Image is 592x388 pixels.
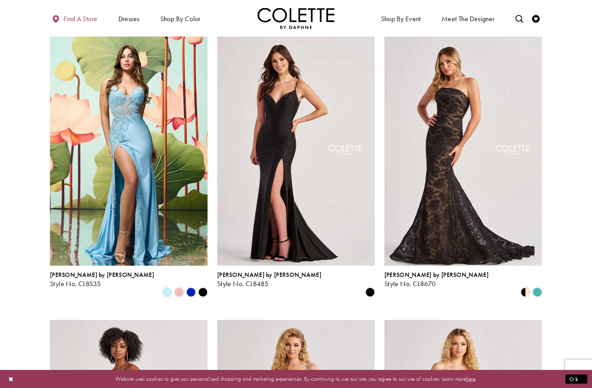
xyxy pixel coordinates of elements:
a: Visit Colette by Daphne Style No. CL8670 Page [384,37,542,266]
i: Royal Blue [186,288,196,297]
a: here [466,375,476,383]
a: Visit Home Page [258,8,334,29]
span: Shop By Event [381,15,421,23]
i: Rose Gold [175,288,184,297]
a: Find a store [50,8,99,29]
a: Visit Colette by Daphne Style No. CL8485 Page [217,37,375,266]
a: Toggle search [514,8,525,29]
span: Shop by color [158,8,203,29]
span: Find a store [63,15,98,23]
span: [PERSON_NAME] by [PERSON_NAME] [217,271,321,279]
div: Colette by Daphne Style No. CL8670 [384,271,489,288]
i: Black/Nude [521,288,530,297]
a: Visit Colette by Daphne Style No. CL8535 Page [50,37,208,266]
button: Close Dialog [5,372,18,386]
i: Turquoise [533,288,542,297]
span: Style No. CL8535 [50,279,101,288]
div: Colette by Daphne Style No. CL8535 [50,271,154,288]
span: Shop By Event [379,8,423,29]
a: Check Wishlist [530,8,542,29]
button: Submit Dialog [565,374,587,384]
span: Dresses [116,8,141,29]
i: Black [198,288,208,297]
span: Dresses [118,15,140,23]
img: Colette by Daphne [258,8,334,29]
span: [PERSON_NAME] by [PERSON_NAME] [384,271,489,279]
span: Style No. CL8670 [384,279,436,288]
p: Website uses cookies to give you personalized shopping and marketing experiences. By continuing t... [55,374,537,384]
a: Meet the designer [440,8,497,29]
div: Colette by Daphne Style No. CL8485 [217,271,321,288]
span: Shop by color [160,15,201,23]
i: Light Blue [163,288,172,297]
span: Style No. CL8485 [217,279,268,288]
i: Black [366,288,375,297]
span: [PERSON_NAME] by [PERSON_NAME] [50,271,154,279]
span: Meet the designer [442,15,495,23]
